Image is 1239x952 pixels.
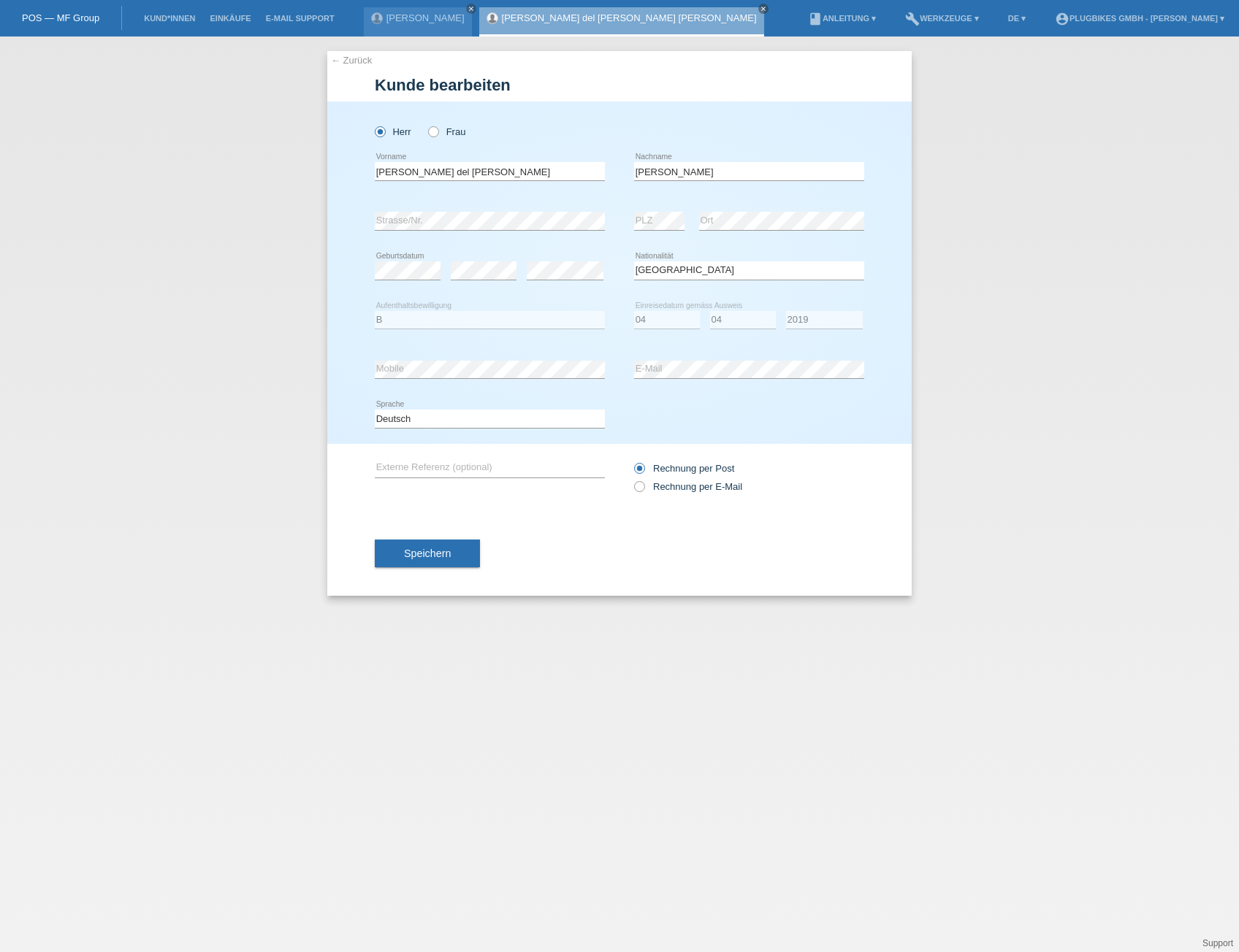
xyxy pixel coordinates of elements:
a: Support [1202,938,1233,948]
i: account_circle [1055,12,1070,26]
a: account_circlePlugBikes GmbH - [PERSON_NAME] ▾ [1048,14,1232,23]
i: build [905,12,920,26]
a: E-Mail Support [259,14,342,23]
a: buildWerkzeuge ▾ [898,14,986,23]
a: close [466,4,476,14]
a: [PERSON_NAME] del [PERSON_NAME] [PERSON_NAME] [502,12,757,23]
h1: Kunde bearbeiten [375,76,864,94]
a: [PERSON_NAME] [386,12,465,23]
a: close [758,4,769,14]
label: Rechnung per Post [634,463,734,474]
input: Rechnung per Post [634,463,644,481]
button: Speichern [375,540,480,567]
a: bookAnleitung ▾ [801,14,883,23]
label: Rechnung per E-Mail [634,481,742,492]
input: Herr [375,126,384,136]
input: Frau [428,126,438,136]
a: Kund*innen [137,14,202,23]
a: DE ▾ [1001,14,1033,23]
a: ← Zurück [331,55,372,66]
a: POS — MF Group [22,12,99,23]
label: Herr [375,126,411,137]
i: close [468,5,475,12]
input: Rechnung per E-Mail [634,481,644,499]
a: Einkäufe [202,14,258,23]
i: close [760,5,767,12]
span: Speichern [404,548,451,559]
i: book [808,12,823,26]
label: Frau [428,126,465,137]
